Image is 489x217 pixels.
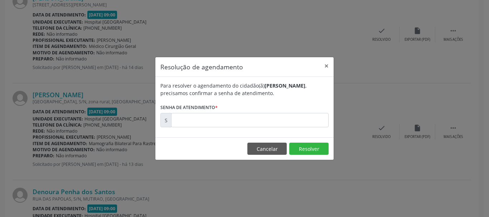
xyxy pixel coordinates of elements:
[160,62,243,71] h5: Resolução de agendamento
[160,113,171,127] div: S
[247,143,287,155] button: Cancelar
[160,82,329,97] div: Para resolver o agendamento do cidadão(ã) , precisamos confirmar a senha de atendimento.
[319,57,334,75] button: Close
[289,143,329,155] button: Resolver
[160,102,218,113] label: Senha de atendimento
[265,82,305,89] b: [PERSON_NAME]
